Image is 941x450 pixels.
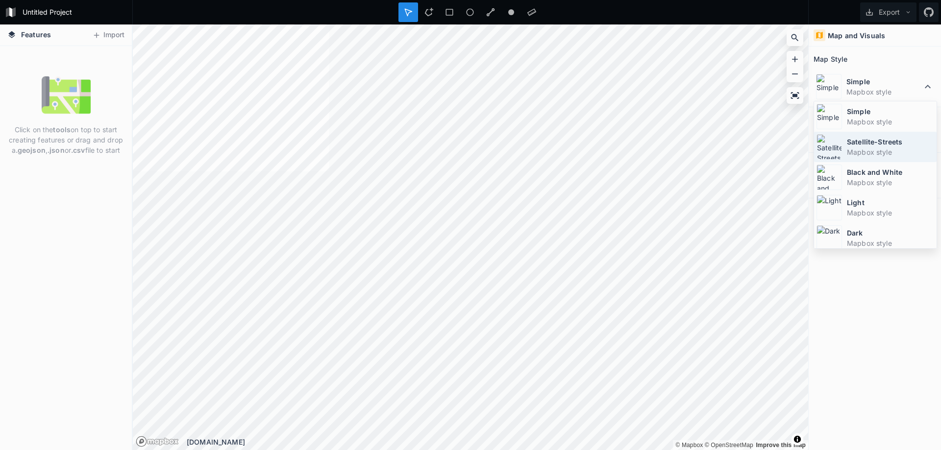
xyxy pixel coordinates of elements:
[136,436,147,447] a: Mapbox logo
[847,177,934,188] dd: Mapbox style
[814,51,847,67] h2: Map Style
[817,134,842,160] img: Satellite-Streets
[794,434,800,445] span: Toggle attribution
[860,2,916,22] button: Export
[675,442,703,449] a: Mapbox
[817,104,842,129] img: Simple
[828,30,885,41] h4: Map and Visuals
[792,433,803,445] button: Toggle attribution
[21,29,51,40] span: Features
[71,146,85,154] strong: .csv
[847,167,934,177] dt: Black and White
[48,146,65,154] strong: .json
[847,228,934,238] dt: Dark
[847,117,934,127] dd: Mapbox style
[817,195,842,220] img: Light
[846,76,922,87] dt: Simple
[7,124,124,155] p: Click on the on top to start creating features or drag and drop a , or file to start
[847,106,934,117] dt: Simple
[847,208,934,218] dd: Mapbox style
[187,437,808,447] div: [DOMAIN_NAME]
[87,27,129,43] button: Import
[817,225,842,251] img: Dark
[42,71,91,119] img: empty
[16,146,46,154] strong: .geojson
[847,137,934,147] dt: Satellite-Streets
[847,147,934,157] dd: Mapbox style
[847,197,934,208] dt: Light
[817,165,842,190] img: Black and White
[846,87,922,97] dd: Mapbox style
[705,442,753,449] a: OpenStreetMap
[816,74,842,99] img: Simple
[847,238,934,248] dd: Mapbox style
[53,125,71,134] strong: tools
[756,442,806,449] a: Map feedback
[136,436,179,447] a: Mapbox logo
